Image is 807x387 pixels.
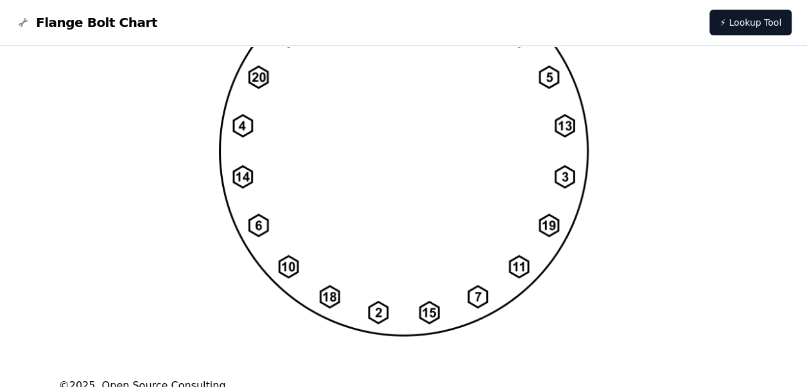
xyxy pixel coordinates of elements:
[15,15,31,30] img: Flange Bolt Chart Logo
[15,14,157,32] a: Flange Bolt Chart LogoFlange Bolt Chart
[36,14,157,32] span: Flange Bolt Chart
[709,10,792,35] a: ⚡ Lookup Tool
